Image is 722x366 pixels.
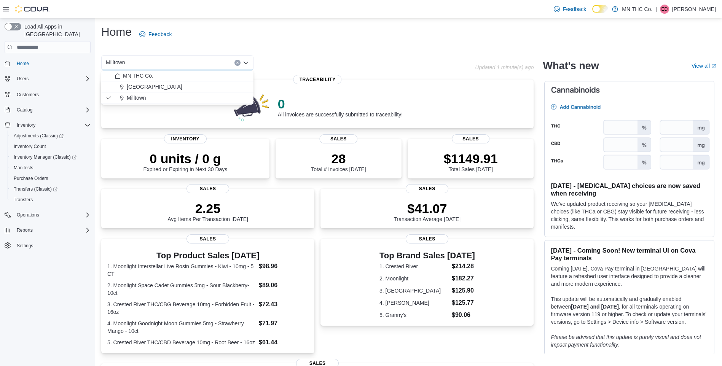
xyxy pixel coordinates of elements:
[551,295,708,326] p: This update will be automatically and gradually enabled between , for all terminals operating on ...
[11,185,61,194] a: Transfers (Classic)
[107,320,256,335] dt: 4. Moonlight Goodnight Moon Gummies 5mg - Strawberry Mango - 10ct
[143,151,227,172] div: Expired or Expiring in Next 30 Days
[143,151,227,166] p: 0 units / 0 g
[106,58,125,67] span: Milltown
[2,58,94,69] button: Home
[14,197,33,203] span: Transfers
[8,152,94,162] a: Inventory Manager (Classic)
[17,76,29,82] span: Users
[11,163,91,172] span: Manifests
[17,122,35,128] span: Inventory
[452,134,489,143] span: Sales
[232,92,272,122] img: 0
[278,96,403,111] p: 0
[14,226,91,235] span: Reports
[475,64,534,70] p: Updated 1 minute(s) ago
[107,251,308,260] h3: Top Product Sales [DATE]
[592,5,608,13] input: Dark Mode
[278,96,403,118] div: All invoices are successfully submitted to traceability!
[2,225,94,236] button: Reports
[259,338,308,347] dd: $61.44
[406,234,448,243] span: Sales
[167,201,248,222] div: Avg Items Per Transaction [DATE]
[14,165,33,171] span: Manifests
[14,143,46,150] span: Inventory Count
[107,339,256,346] dt: 5. Crested River THC/CBD Beverage 10mg - Root Beer - 16oz
[17,60,29,67] span: Home
[14,59,91,68] span: Home
[14,241,91,250] span: Settings
[167,201,248,216] p: 2.25
[14,210,91,220] span: Operations
[622,5,652,14] p: MN THC Co.
[17,212,39,218] span: Operations
[14,121,38,130] button: Inventory
[379,287,449,294] dt: 3. [GEOGRAPHIC_DATA]
[17,107,32,113] span: Catalog
[2,240,94,251] button: Settings
[5,55,91,271] nav: Complex example
[14,175,48,181] span: Purchase Orders
[444,151,498,166] p: $1149.91
[661,5,668,14] span: ED
[8,173,94,184] button: Purchase Orders
[14,210,42,220] button: Operations
[551,2,589,17] a: Feedback
[14,154,77,160] span: Inventory Manager (Classic)
[15,5,49,13] img: Cova
[452,310,475,320] dd: $90.06
[311,151,366,166] p: 28
[293,75,342,84] span: Traceability
[394,201,461,216] p: $41.07
[2,73,94,84] button: Users
[14,89,91,99] span: Customers
[551,247,708,262] h3: [DATE] - Coming Soon! New terminal UI on Cova Pay terminals
[14,105,35,115] button: Catalog
[571,304,618,310] strong: [DATE] and [DATE]
[543,60,599,72] h2: What's new
[2,89,94,100] button: Customers
[127,94,146,102] span: Milltown
[660,5,669,14] div: Emma Docken
[259,300,308,309] dd: $72.43
[148,30,172,38] span: Feedback
[452,298,475,307] dd: $125.77
[8,184,94,194] a: Transfers (Classic)
[17,92,39,98] span: Customers
[123,72,153,80] span: MN THC Co.
[655,5,657,14] p: |
[14,226,36,235] button: Reports
[14,121,91,130] span: Inventory
[14,133,64,139] span: Adjustments (Classic)
[672,5,716,14] p: [PERSON_NAME]
[452,286,475,295] dd: $125.90
[11,142,49,151] a: Inventory Count
[107,301,256,316] dt: 3. Crested River THC/CBG Beverage 10mg - Forbidden Fruit - 16oz
[127,83,182,91] span: [GEOGRAPHIC_DATA]
[11,185,91,194] span: Transfers (Classic)
[379,299,449,307] dt: 4. [PERSON_NAME]
[101,24,132,40] h1: Home
[2,210,94,220] button: Operations
[101,92,253,103] button: Milltown
[101,70,253,81] button: MN THC Co.
[107,282,256,297] dt: 2. Moonlight Space Cadet Gummies 5mg - Sour Blackberry- 10ct
[11,142,91,151] span: Inventory Count
[711,64,716,68] svg: External link
[11,153,91,162] span: Inventory Manager (Classic)
[452,274,475,283] dd: $182.27
[14,74,91,83] span: Users
[406,184,448,193] span: Sales
[17,243,33,249] span: Settings
[8,194,94,205] button: Transfers
[551,265,708,288] p: Coming [DATE], Cova Pay terminal in [GEOGRAPHIC_DATA] will feature a refreshed user interface des...
[164,134,207,143] span: Inventory
[14,74,32,83] button: Users
[551,182,708,197] h3: [DATE] - [MEDICAL_DATA] choices are now saved when receiving
[11,195,36,204] a: Transfers
[8,162,94,173] button: Manifests
[11,174,91,183] span: Purchase Orders
[186,184,229,193] span: Sales
[11,195,91,204] span: Transfers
